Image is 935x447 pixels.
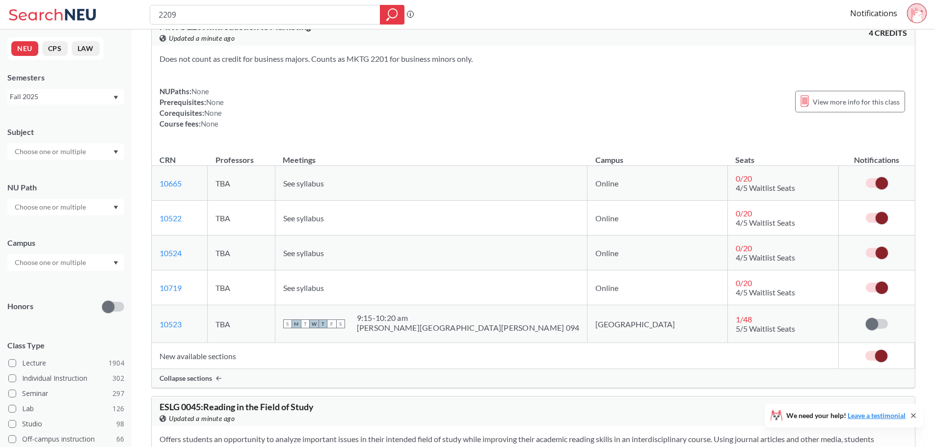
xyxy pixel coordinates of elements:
td: TBA [208,270,275,305]
span: 4/5 Waitlist Seats [736,183,795,192]
span: S [283,319,292,328]
span: 5/5 Waitlist Seats [736,324,795,333]
span: T [301,319,310,328]
input: Class, professor, course number, "phrase" [158,6,373,23]
td: [GEOGRAPHIC_DATA] [588,305,728,343]
span: S [336,319,345,328]
td: Online [588,236,728,270]
div: Fall 2025Dropdown arrow [7,89,124,105]
a: Notifications [850,8,897,19]
td: Online [588,166,728,201]
div: 9:15 - 10:20 am [357,313,580,323]
td: Online [588,201,728,236]
a: 10523 [160,319,182,329]
div: Dropdown arrow [7,143,124,160]
th: Professors [208,145,275,166]
a: 10719 [160,283,182,292]
span: 0 / 20 [736,278,752,288]
th: Campus [588,145,728,166]
span: Class Type [7,340,124,351]
p: Honors [7,301,33,312]
td: TBA [208,166,275,201]
button: NEU [11,41,38,56]
span: 98 [116,419,124,429]
label: Off-campus instruction [8,433,124,446]
span: None [204,108,222,117]
td: TBA [208,305,275,343]
label: Lecture [8,357,124,369]
span: 4/5 Waitlist Seats [736,218,795,227]
td: New available sections [152,343,838,369]
div: CRN [160,155,176,165]
span: F [327,319,336,328]
div: Dropdown arrow [7,199,124,215]
span: View more info for this class [813,96,900,108]
svg: Dropdown arrow [113,150,118,154]
div: Campus [7,237,124,248]
a: Leave a testimonial [848,411,906,420]
svg: Dropdown arrow [113,206,118,210]
span: 0 / 20 [736,209,752,218]
a: 10665 [160,179,182,188]
label: Individual Instruction [8,372,124,385]
td: Online [588,270,728,305]
input: Choose one or multiple [10,146,92,158]
button: CPS [42,41,68,56]
div: Collapse sections [152,369,915,388]
span: Collapse sections [160,374,212,383]
th: Meetings [275,145,588,166]
svg: Dropdown arrow [113,261,118,265]
div: NUPaths: Prerequisites: Corequisites: Course fees: [160,86,224,129]
span: We need your help! [786,412,906,419]
span: Updated a minute ago [169,413,235,424]
section: Does not count as credit for business majors. Counts as MKTG 2201 for business minors only. [160,53,907,64]
span: W [310,319,319,328]
div: magnifying glass [380,5,404,25]
span: 4/5 Waitlist Seats [736,288,795,297]
span: None [206,98,224,106]
span: See syllabus [283,179,324,188]
svg: Dropdown arrow [113,96,118,100]
span: 1 / 48 [736,315,752,324]
span: None [201,119,218,128]
span: 4 CREDITS [869,27,907,38]
span: See syllabus [283,248,324,258]
svg: magnifying glass [386,8,398,22]
span: 4/5 Waitlist Seats [736,253,795,262]
span: ESLG 0045 : Reading in the Field of Study [160,401,314,412]
td: TBA [208,236,275,270]
span: T [319,319,327,328]
span: Updated a minute ago [169,33,235,44]
label: Studio [8,418,124,430]
label: Lab [8,402,124,415]
div: Fall 2025 [10,91,112,102]
td: TBA [208,201,275,236]
label: Seminar [8,387,124,400]
span: 126 [112,403,124,414]
span: 297 [112,388,124,399]
div: [PERSON_NAME][GEOGRAPHIC_DATA][PERSON_NAME] 094 [357,323,580,333]
span: 0 / 20 [736,174,752,183]
th: Seats [727,145,838,166]
span: None [191,87,209,96]
span: 0 / 20 [736,243,752,253]
button: LAW [72,41,100,56]
th: Notifications [838,145,914,166]
span: 66 [116,434,124,445]
span: M [292,319,301,328]
div: Subject [7,127,124,137]
a: 10524 [160,248,182,258]
span: 302 [112,373,124,384]
div: NU Path [7,182,124,193]
span: 1904 [108,358,124,368]
div: Dropdown arrow [7,254,124,271]
input: Choose one or multiple [10,257,92,268]
span: See syllabus [283,283,324,292]
div: Semesters [7,72,124,83]
span: See syllabus [283,213,324,223]
input: Choose one or multiple [10,201,92,213]
a: 10522 [160,213,182,223]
